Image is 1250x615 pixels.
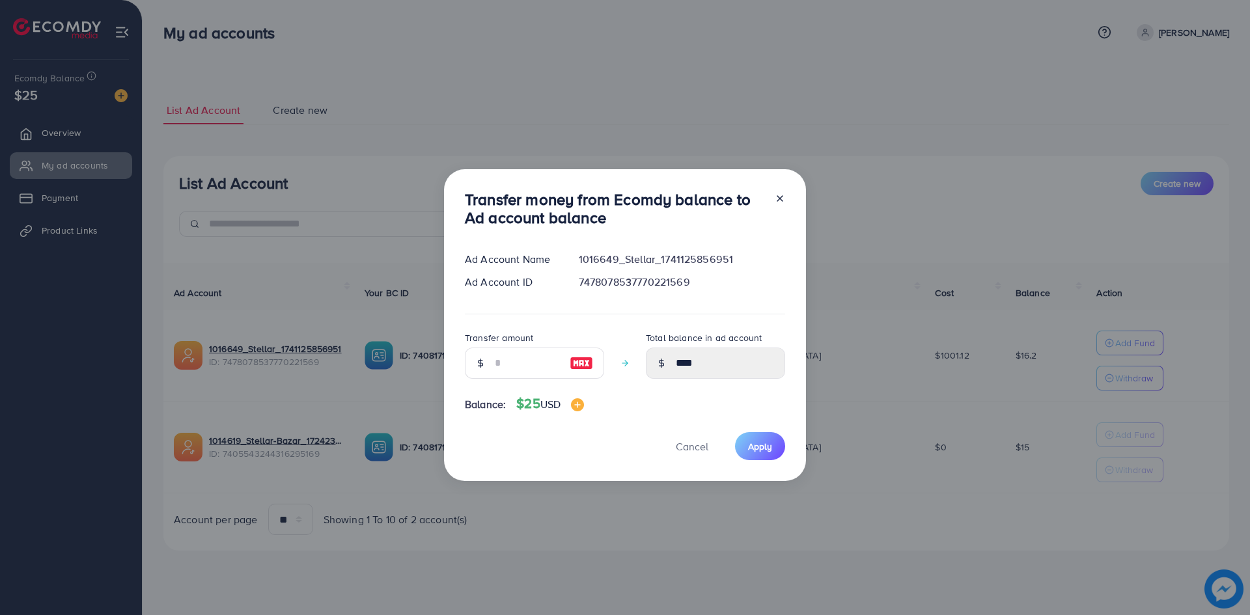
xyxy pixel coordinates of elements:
h3: Transfer money from Ecomdy balance to Ad account balance [465,190,764,228]
h4: $25 [516,396,584,412]
div: Ad Account Name [454,252,568,267]
label: Total balance in ad account [646,331,762,344]
div: 7478078537770221569 [568,275,796,290]
span: Apply [748,440,772,453]
img: image [570,355,593,371]
span: Cancel [676,439,708,454]
span: Balance: [465,397,506,412]
div: Ad Account ID [454,275,568,290]
span: USD [540,397,561,411]
button: Cancel [660,432,725,460]
button: Apply [735,432,785,460]
div: 1016649_Stellar_1741125856951 [568,252,796,267]
img: image [571,398,584,411]
label: Transfer amount [465,331,533,344]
